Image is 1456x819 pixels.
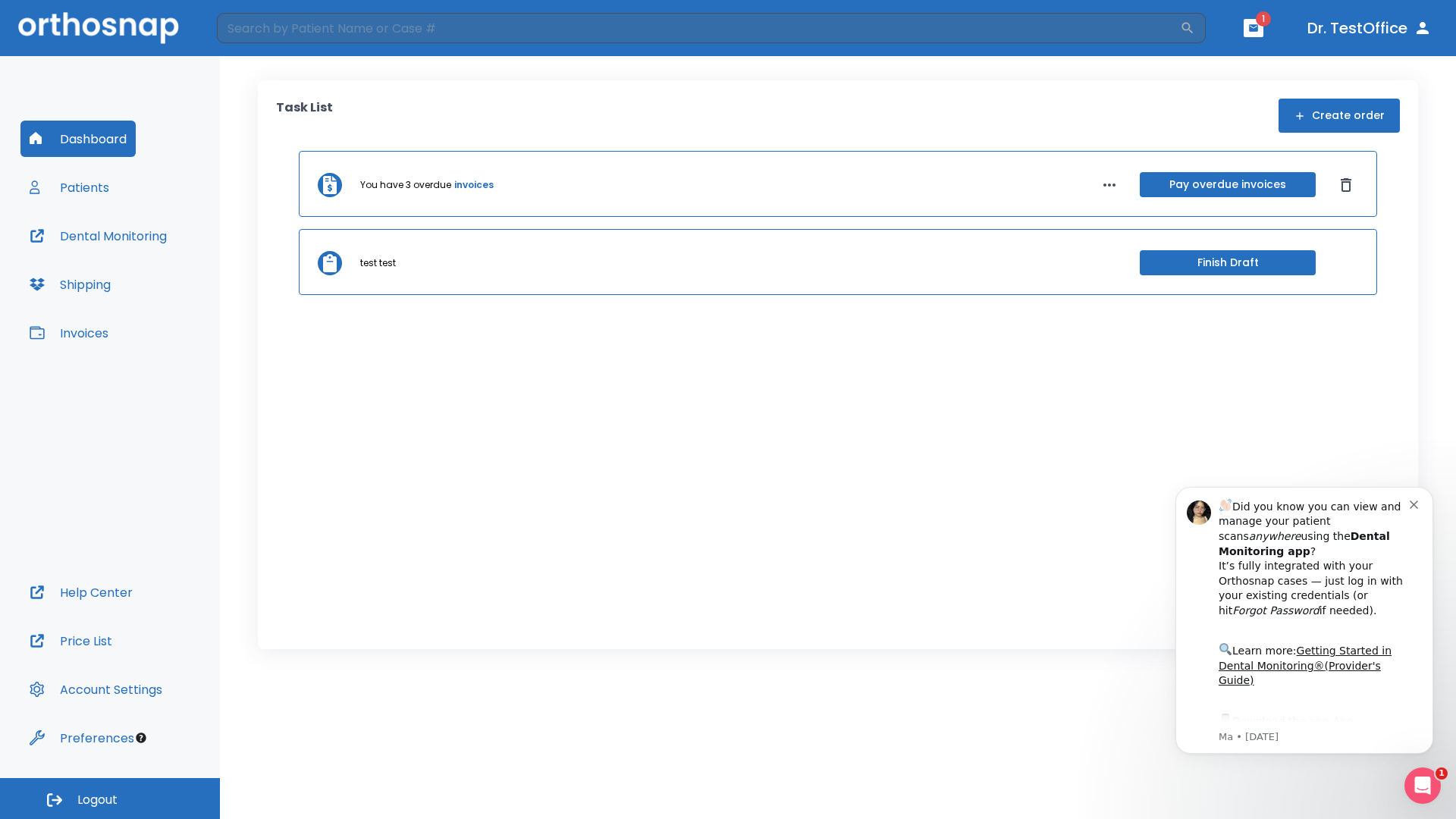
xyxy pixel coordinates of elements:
[360,178,451,192] p: You have 3 overdue
[20,574,142,610] button: Help Center
[20,671,171,708] button: Account Settings
[1279,99,1400,133] button: Create order
[1301,14,1438,42] button: Dr. TestOffice
[276,99,333,133] p: Task List
[20,266,120,303] button: Shipping
[77,792,118,808] span: Logout
[1140,172,1316,197] button: Pay overdue invoices
[360,256,396,270] p: test test
[1140,250,1316,275] button: Finish Draft
[1404,767,1441,804] iframe: Intercom live chat
[1334,173,1358,197] button: Dismiss
[20,169,118,206] button: Patients
[66,266,257,280] p: Message from Ma, sent 3w ago
[20,720,143,756] button: Preferences
[134,731,148,745] div: Tooltip anchor
[1153,464,1456,778] iframe: Intercom notifications message
[66,247,257,325] div: Download the app: | ​ Let us know if you need help getting started!
[217,13,1180,43] input: Search by Patient Name or Case #
[66,251,201,278] a: App Store
[454,178,494,192] a: invoices
[20,121,136,157] button: Dashboard
[1256,11,1271,27] span: 1
[20,623,121,659] button: Price List
[18,12,179,43] img: Orthosnap
[1436,767,1448,780] span: 1
[20,315,118,351] button: Invoices
[257,33,269,45] button: Dismiss notification
[20,218,176,254] button: Dental Monitoring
